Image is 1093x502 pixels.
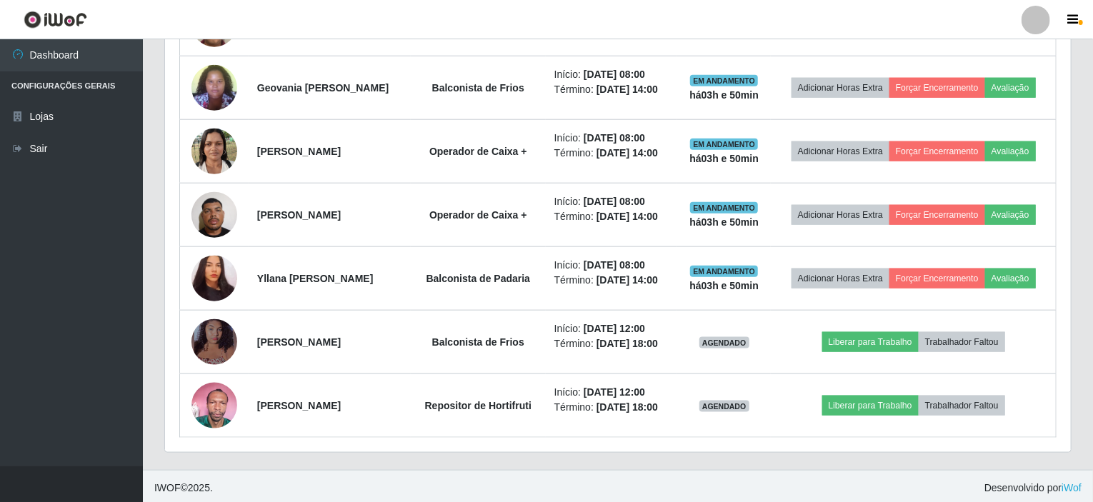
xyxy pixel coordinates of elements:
button: Adicionar Horas Extra [792,268,889,288]
li: Término: [554,209,669,224]
strong: Operador de Caixa + [429,146,527,157]
strong: há 03 h e 50 min [689,89,759,101]
strong: Operador de Caixa + [429,209,527,221]
button: Trabalhador Faltou [919,332,1005,352]
strong: há 03 h e 50 min [689,216,759,228]
li: Término: [554,400,669,415]
strong: Balconista de Frios [432,336,524,348]
time: [DATE] 12:00 [584,323,645,334]
button: Avaliação [985,205,1036,225]
a: iWof [1062,482,1082,493]
span: AGENDADO [699,337,749,348]
img: 1720809249319.jpeg [191,121,237,181]
button: Avaliação [985,141,1036,161]
li: Término: [554,82,669,97]
img: CoreUI Logo [24,11,87,29]
button: Avaliação [985,78,1036,98]
time: [DATE] 08:00 [584,132,645,144]
img: 1753956520242.jpeg [191,375,237,436]
button: Adicionar Horas Extra [792,78,889,98]
li: Início: [554,258,669,273]
button: Forçar Encerramento [889,78,985,98]
time: [DATE] 14:00 [597,84,658,95]
button: Avaliação [985,268,1036,288]
button: Trabalhador Faltou [919,396,1005,416]
button: Forçar Encerramento [889,141,985,161]
img: 1754519886639.jpeg [191,316,237,368]
strong: Yllana [PERSON_NAME] [257,273,374,284]
strong: há 03 h e 50 min [689,153,759,164]
img: 1655824719920.jpeg [191,254,237,303]
strong: [PERSON_NAME] [257,400,341,411]
span: AGENDADO [699,401,749,412]
li: Início: [554,131,669,146]
strong: Balconista de Frios [432,82,524,94]
img: 1744328731304.jpeg [191,184,237,245]
time: [DATE] 14:00 [597,147,658,159]
time: [DATE] 08:00 [584,259,645,271]
img: 1738342187480.jpeg [191,57,237,118]
button: Adicionar Horas Extra [792,141,889,161]
button: Adicionar Horas Extra [792,205,889,225]
strong: há 03 h e 50 min [689,280,759,291]
time: [DATE] 08:00 [584,69,645,80]
li: Início: [554,194,669,209]
span: EM ANDAMENTO [690,75,758,86]
li: Término: [554,273,669,288]
li: Término: [554,146,669,161]
time: [DATE] 18:00 [597,401,658,413]
strong: [PERSON_NAME] [257,146,341,157]
span: EM ANDAMENTO [690,202,758,214]
strong: [PERSON_NAME] [257,336,341,348]
time: [DATE] 08:00 [584,196,645,207]
button: Liberar para Trabalho [822,332,919,352]
time: [DATE] 12:00 [584,386,645,398]
strong: Balconista de Padaria [426,273,531,284]
span: © 2025 . [154,481,213,496]
strong: Geovania [PERSON_NAME] [257,82,389,94]
li: Término: [554,336,669,351]
time: [DATE] 14:00 [597,211,658,222]
span: EM ANDAMENTO [690,139,758,150]
button: Liberar para Trabalho [822,396,919,416]
strong: Repositor de Hortifruti [425,400,531,411]
span: Desenvolvido por [984,481,1082,496]
span: IWOF [154,482,181,493]
li: Início: [554,67,669,82]
time: [DATE] 18:00 [597,338,658,349]
button: Forçar Encerramento [889,205,985,225]
li: Início: [554,321,669,336]
button: Forçar Encerramento [889,268,985,288]
strong: [PERSON_NAME] [257,209,341,221]
time: [DATE] 14:00 [597,274,658,286]
span: EM ANDAMENTO [690,266,758,277]
li: Início: [554,385,669,400]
